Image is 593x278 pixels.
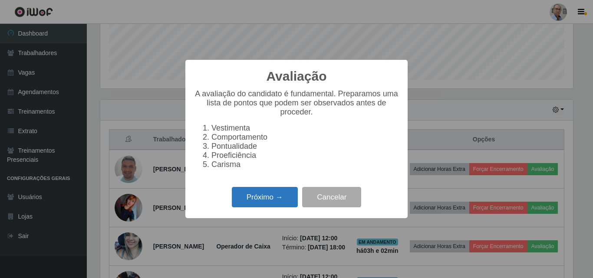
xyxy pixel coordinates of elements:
[211,142,399,151] li: Pontualidade
[211,133,399,142] li: Comportamento
[211,124,399,133] li: Vestimenta
[302,187,361,207] button: Cancelar
[211,160,399,169] li: Carisma
[211,151,399,160] li: Proeficiência
[232,187,298,207] button: Próximo →
[194,89,399,117] p: A avaliação do candidato é fundamental. Preparamos uma lista de pontos que podem ser observados a...
[267,69,327,84] h2: Avaliação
